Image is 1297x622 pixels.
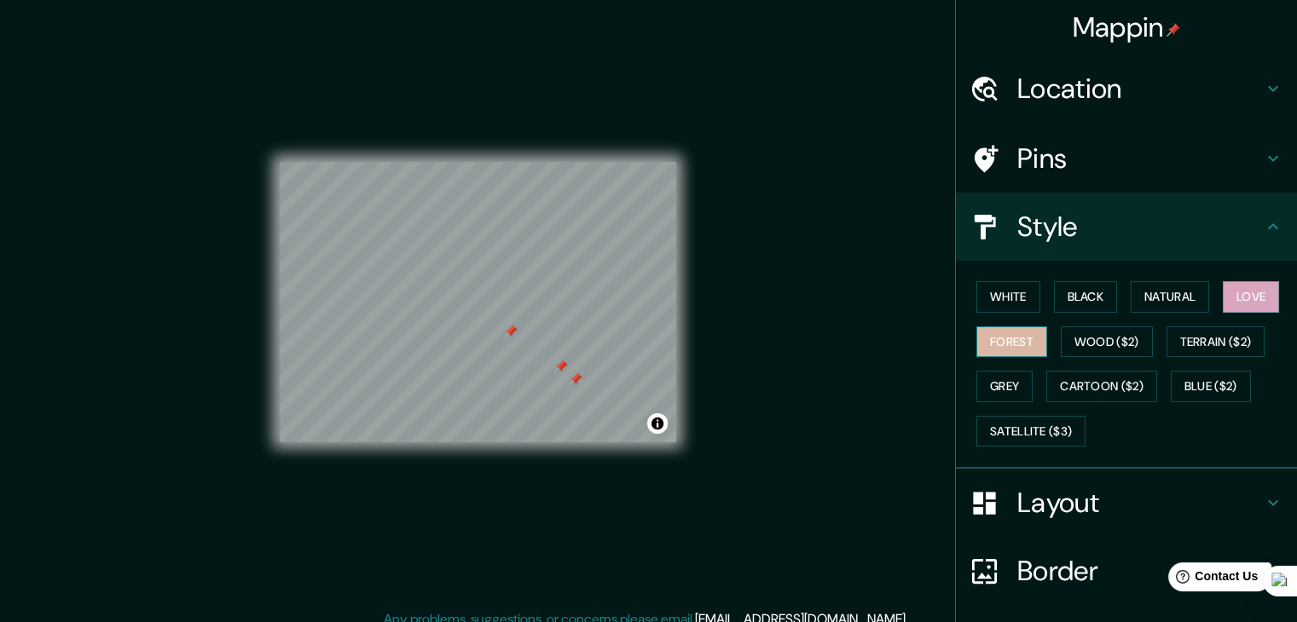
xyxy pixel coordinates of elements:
[976,416,1086,447] button: Satellite ($3)
[956,537,1297,605] div: Border
[1131,281,1209,313] button: Natural
[1223,281,1279,313] button: Love
[1145,556,1278,603] iframe: Help widget launcher
[280,162,676,442] canvas: Map
[1073,10,1181,44] h4: Mappin
[976,371,1033,402] button: Grey
[956,124,1297,193] div: Pins
[1017,72,1263,106] h4: Location
[1017,486,1263,520] h4: Layout
[956,469,1297,537] div: Layout
[1061,326,1153,358] button: Wood ($2)
[647,413,668,434] button: Toggle attribution
[1017,554,1263,588] h4: Border
[1017,141,1263,176] h4: Pins
[1171,371,1251,402] button: Blue ($2)
[1167,326,1265,358] button: Terrain ($2)
[956,193,1297,261] div: Style
[1017,210,1263,244] h4: Style
[976,326,1047,358] button: Forest
[1046,371,1157,402] button: Cartoon ($2)
[976,281,1040,313] button: White
[1167,23,1180,37] img: pin-icon.png
[1054,281,1118,313] button: Black
[956,55,1297,123] div: Location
